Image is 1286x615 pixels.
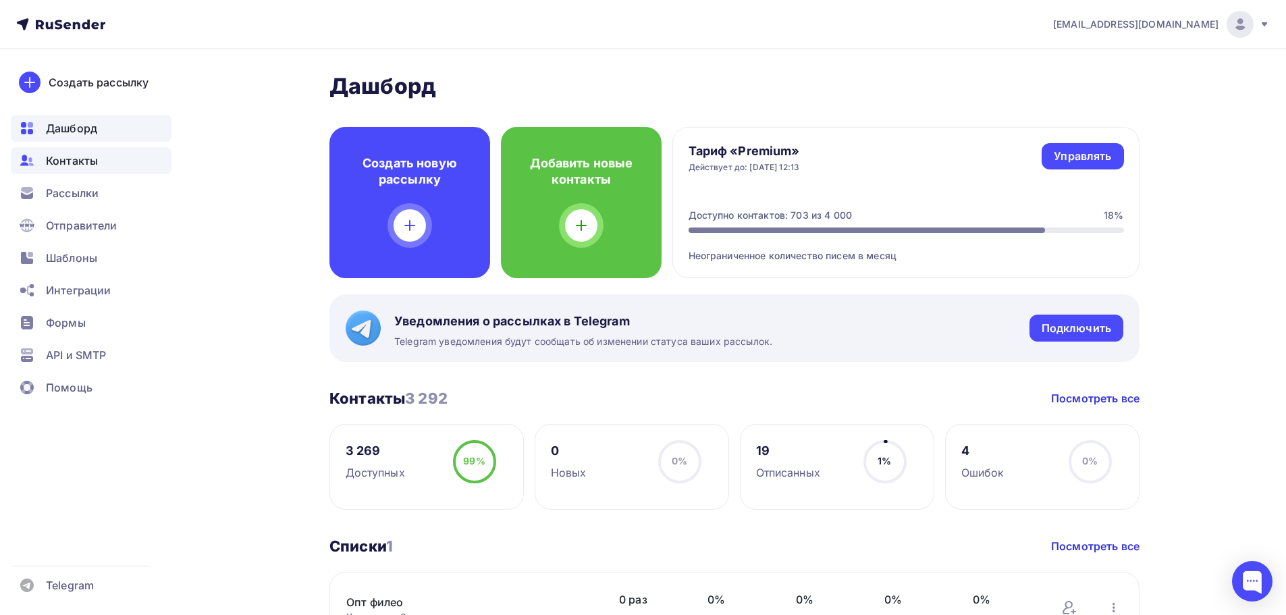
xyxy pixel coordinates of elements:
[619,591,680,608] span: 0 раз
[46,379,92,396] span: Помощь
[329,537,393,556] h3: Списки
[756,464,820,481] div: Отписанных
[672,455,687,466] span: 0%
[961,443,1004,459] div: 4
[351,155,468,188] h4: Создать новую рассылку
[405,390,448,407] span: 3 292
[394,313,772,329] span: Уведомления о рассылках в Telegram
[346,464,405,481] div: Доступных
[11,115,171,142] a: Дашборд
[1053,11,1270,38] a: [EMAIL_ADDRESS][DOMAIN_NAME]
[46,250,97,266] span: Шаблоны
[689,162,800,173] div: Действует до: [DATE] 12:13
[394,335,772,348] span: Telegram уведомления будут сообщать об изменении статуса ваших рассылок.
[46,282,111,298] span: Интеграции
[11,244,171,271] a: Шаблоны
[1104,209,1123,222] div: 18%
[689,143,800,159] h4: Тариф «Premium»
[46,315,86,331] span: Формы
[46,153,98,169] span: Контакты
[346,594,576,610] a: Опт филео
[463,455,485,466] span: 99%
[523,155,640,188] h4: Добавить новые контакты
[11,212,171,239] a: Отправители
[46,217,117,234] span: Отправители
[46,577,94,593] span: Telegram
[11,147,171,174] a: Контакты
[1053,18,1218,31] span: [EMAIL_ADDRESS][DOMAIN_NAME]
[346,443,405,459] div: 3 269
[756,443,820,459] div: 19
[551,443,587,459] div: 0
[689,233,1124,263] div: Неограниченное количество писем в месяц
[11,309,171,336] a: Формы
[707,591,769,608] span: 0%
[884,591,946,608] span: 0%
[329,389,448,408] h3: Контакты
[1054,149,1111,164] div: Управлять
[49,74,149,90] div: Создать рассылку
[551,464,587,481] div: Новых
[386,537,393,555] span: 1
[1082,455,1098,466] span: 0%
[46,120,97,136] span: Дашборд
[796,591,857,608] span: 0%
[973,591,1034,608] span: 0%
[1042,321,1111,336] div: Подключить
[689,209,852,222] div: Доступно контактов: 703 из 4 000
[46,185,99,201] span: Рассылки
[1051,538,1140,554] a: Посмотреть все
[11,180,171,207] a: Рассылки
[1051,390,1140,406] a: Посмотреть все
[878,455,891,466] span: 1%
[329,73,1140,100] h2: Дашборд
[46,347,106,363] span: API и SMTP
[961,464,1004,481] div: Ошибок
